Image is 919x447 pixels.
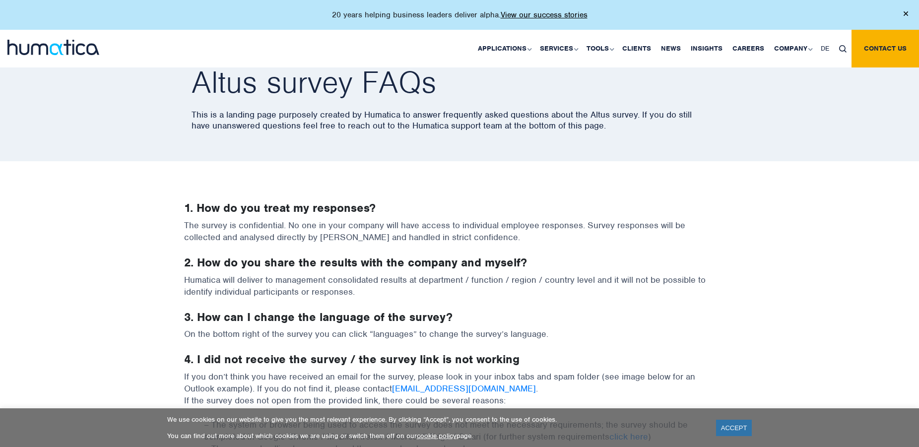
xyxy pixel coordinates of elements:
a: ACCEPT [716,420,752,436]
strong: 4. I did not receive the survey / the survey link is not working [184,352,520,367]
span: DE [821,44,829,53]
img: logo [7,40,99,55]
p: The survey is confidential. No one in your company will have access to individual employee respon... [184,219,735,255]
p: On the bottom right of the survey you can click “languages” to change the survey’s language. [184,328,735,352]
a: News [656,30,686,67]
p: If you don’t think you have received an email for the survey, please look in your inbox tabs and ... [184,371,735,419]
strong: 3. How can I change the language of the survey? [184,310,453,324]
a: [EMAIL_ADDRESS][DOMAIN_NAME] [392,383,536,394]
a: Careers [727,30,769,67]
h2: Altus survey FAQs [192,67,742,97]
p: Humatica will deliver to management consolidated results at department / function / region / coun... [184,274,735,310]
a: Company [769,30,816,67]
p: This is a landing page purposely created by Humatica to answer frequently asked questions about t... [192,109,742,131]
strong: 1. How do you treat my responses? [184,200,376,215]
img: search_icon [839,45,847,53]
a: Insights [686,30,727,67]
a: Applications [473,30,535,67]
strong: 2. How do you share the results with the company and myself? [184,255,527,270]
a: Contact us [852,30,919,67]
a: cookie policy [417,432,457,440]
a: Tools [582,30,617,67]
a: View our success stories [501,10,588,20]
p: You can find out more about which cookies we are using or switch them off on our page. [167,432,704,440]
a: DE [816,30,834,67]
a: Clients [617,30,656,67]
a: Services [535,30,582,67]
p: We use cookies on our website to give you the most relevant experience. By clicking “Accept”, you... [167,415,704,424]
p: 20 years helping business leaders deliver alpha. [332,10,588,20]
